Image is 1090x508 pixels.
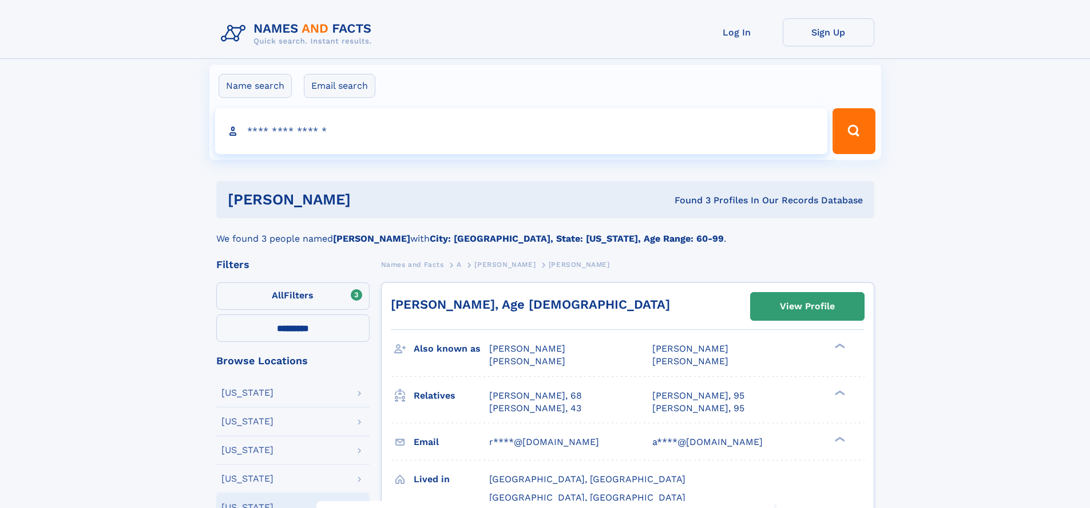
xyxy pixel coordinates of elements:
[414,432,489,452] h3: Email
[381,257,444,271] a: Names and Facts
[780,293,835,320] div: View Profile
[833,108,875,154] button: Search Button
[414,470,489,489] h3: Lived in
[216,218,874,246] div: We found 3 people named with .
[272,290,284,301] span: All
[219,74,292,98] label: Name search
[333,233,410,244] b: [PERSON_NAME]
[221,474,274,483] div: [US_STATE]
[832,435,846,443] div: ❯
[783,18,874,46] a: Sign Up
[751,293,864,320] a: View Profile
[652,343,728,354] span: [PERSON_NAME]
[216,259,370,270] div: Filters
[513,194,863,207] div: Found 3 Profiles In Our Records Database
[652,402,744,415] a: [PERSON_NAME], 95
[216,282,370,310] label: Filters
[832,342,846,350] div: ❯
[391,297,670,312] a: [PERSON_NAME], Age [DEMOGRAPHIC_DATA]
[216,18,381,49] img: Logo Names and Facts
[652,356,728,367] span: [PERSON_NAME]
[221,446,274,455] div: [US_STATE]
[474,261,536,269] span: [PERSON_NAME]
[489,389,582,402] a: [PERSON_NAME], 68
[652,389,744,402] a: [PERSON_NAME], 95
[457,257,462,271] a: A
[228,192,513,207] h1: [PERSON_NAME]
[457,261,462,269] span: A
[304,74,375,98] label: Email search
[474,257,536,271] a: [PERSON_NAME]
[489,492,685,503] span: [GEOGRAPHIC_DATA], [GEOGRAPHIC_DATA]
[832,389,846,396] div: ❯
[221,388,274,397] div: [US_STATE]
[691,18,783,46] a: Log In
[414,386,489,405] h3: Relatives
[430,233,724,244] b: City: [GEOGRAPHIC_DATA], State: [US_STATE], Age Range: 60-99
[549,261,610,269] span: [PERSON_NAME]
[414,339,489,359] h3: Also known as
[221,417,274,426] div: [US_STATE]
[489,356,565,367] span: [PERSON_NAME]
[215,108,828,154] input: search input
[489,402,581,415] a: [PERSON_NAME], 43
[216,356,370,366] div: Browse Locations
[489,343,565,354] span: [PERSON_NAME]
[489,474,685,485] span: [GEOGRAPHIC_DATA], [GEOGRAPHIC_DATA]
